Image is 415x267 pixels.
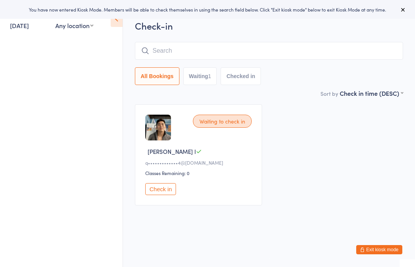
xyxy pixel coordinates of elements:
[135,19,403,32] h2: Check-in
[55,21,93,30] div: Any location
[320,90,338,97] label: Sort by
[145,159,254,166] div: q•••••••••••••4@[DOMAIN_NAME]
[208,73,211,79] div: 1
[10,21,29,30] a: [DATE]
[183,67,217,85] button: Waiting1
[193,115,252,128] div: Waiting to check in
[221,67,261,85] button: Checked in
[145,115,171,140] img: image1739109902.png
[356,245,402,254] button: Exit kiosk mode
[135,67,179,85] button: All Bookings
[135,42,403,60] input: Search
[145,170,254,176] div: Classes Remaining: 0
[148,147,196,155] span: [PERSON_NAME] l
[340,89,403,97] div: Check in time (DESC)
[145,183,176,195] button: Check in
[12,6,403,13] div: You have now entered Kiosk Mode. Members will be able to check themselves in using the search fie...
